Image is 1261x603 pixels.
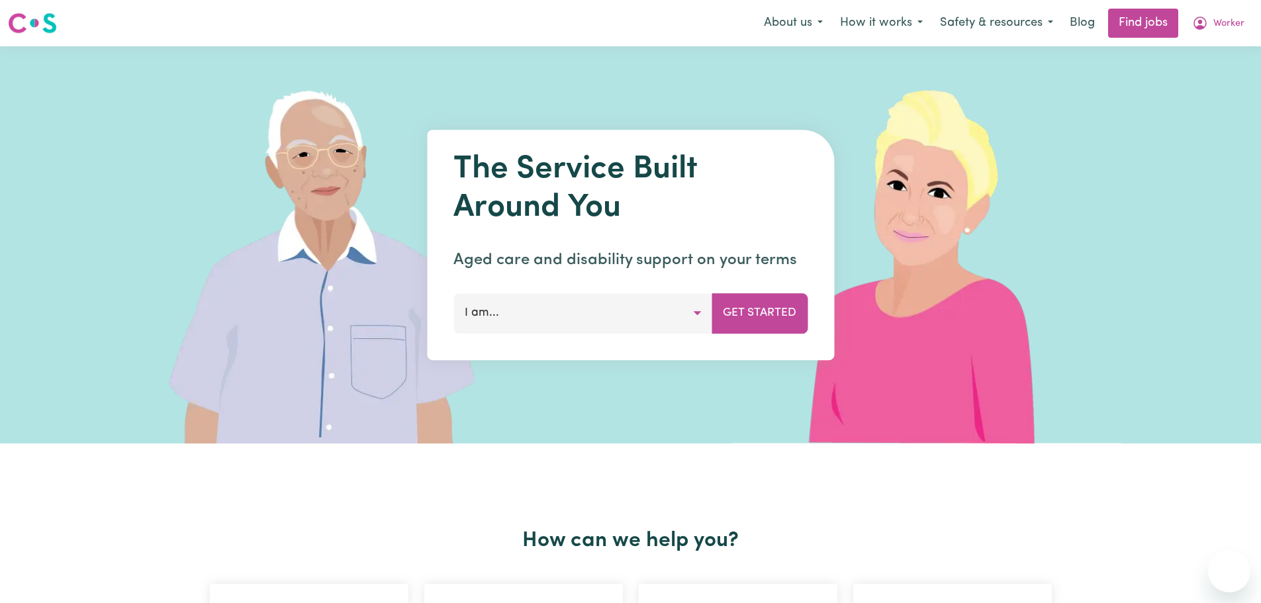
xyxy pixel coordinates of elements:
button: About us [755,9,831,37]
h1: The Service Built Around You [453,151,808,227]
button: I am... [453,293,712,333]
a: Blog [1062,9,1103,38]
span: Worker [1213,17,1244,31]
iframe: Button to launch messaging window [1208,550,1250,592]
h2: How can we help you? [202,528,1060,553]
p: Aged care and disability support on your terms [453,248,808,272]
button: Get Started [712,293,808,333]
img: Careseekers logo [8,11,57,35]
a: Careseekers logo [8,8,57,38]
button: My Account [1184,9,1253,37]
button: Safety & resources [931,9,1062,37]
a: Find jobs [1108,9,1178,38]
button: How it works [831,9,931,37]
